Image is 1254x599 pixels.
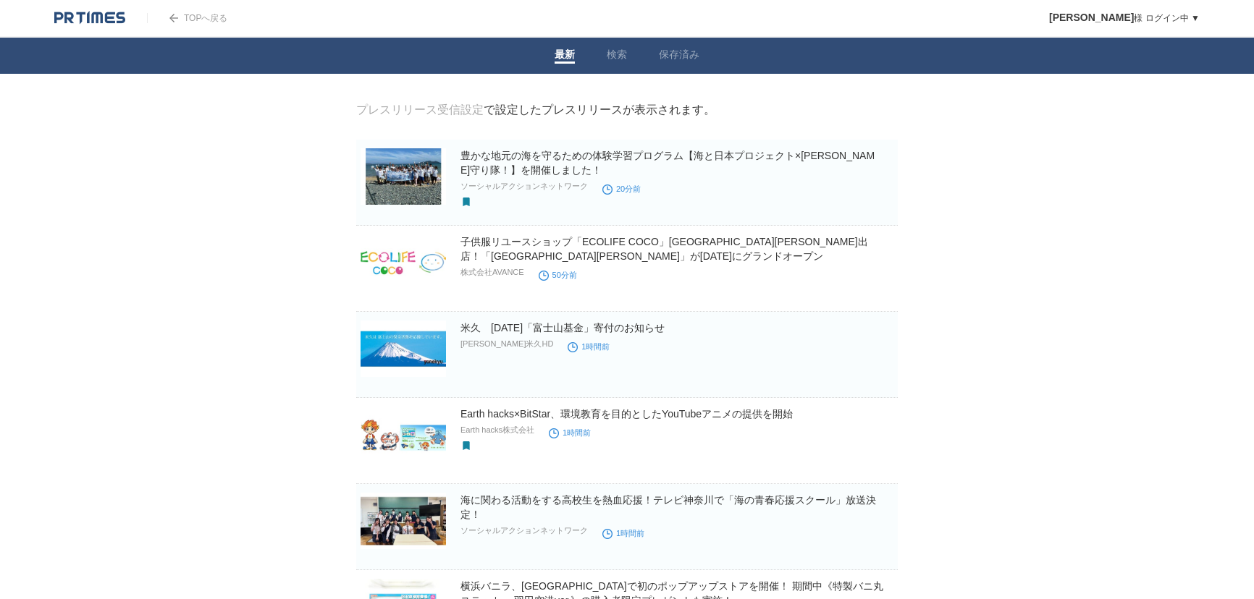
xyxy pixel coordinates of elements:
[602,529,644,538] time: 1時間前
[602,184,641,193] time: 20分前
[361,493,446,549] img: 海に関わる活動をする高校生を熱血応援！テレビ神奈川で「海の青春応援スクール」放送決定！
[555,48,575,64] a: 最新
[356,103,484,116] a: プレスリリース受信設定
[361,407,446,463] img: Earth hacks×BitStar、環境教育を目的としたYouTubeアニメの提供を開始
[361,234,446,291] img: 子供服リユースショップ「ECOLIFE COCO」栃木県初出店！「イオンモール小山店」が2025年8月22日（金）にグランドオープン
[460,196,472,208] img: save_button_saved.svg
[607,48,627,64] a: 検索
[460,267,524,278] p: 株式会社AVANCE
[356,103,715,118] div: で設定したプレスリリースが表示されます。
[460,322,665,334] a: 米久 [DATE]「富士山基金」寄付のお知らせ
[460,494,876,520] a: 海に関わる活動をする高校生を熱血応援！テレビ神奈川で「海の青春応援スクール」放送決定！
[549,428,591,437] time: 1時間前
[460,150,875,176] a: 豊かな地元の海を守るための体験学習プログラム【海と日本プロジェクト×[PERSON_NAME]守り隊！】を開催しました！
[460,525,588,536] p: ソーシャルアクションネットワーク
[460,236,868,262] a: 子供服リユースショップ「ECOLIFE COCO」[GEOGRAPHIC_DATA][PERSON_NAME]出店！「[GEOGRAPHIC_DATA][PERSON_NAME]」が[DATE]...
[54,11,125,25] img: logo.png
[147,13,227,23] a: TOPへ戻る
[361,148,446,205] img: 豊かな地元の海を守るための体験学習プログラム【海と日本プロジェクト×むなかた海守り隊！】を開催しました！
[460,181,588,192] p: ソーシャルアクションネットワーク
[460,339,553,349] p: [PERSON_NAME]米久HD
[568,342,610,351] time: 1時間前
[659,48,699,64] a: 保存済み
[169,14,178,22] img: arrow.png
[361,320,446,377] img: 米久 2025年「富士山基金」寄付のお知らせ
[539,271,577,279] time: 50分前
[1049,12,1134,23] span: [PERSON_NAME]
[460,440,472,451] img: save_button_saved.svg
[460,425,534,436] p: Earth hacks株式会社
[1049,13,1200,23] a: [PERSON_NAME]様 ログイン中 ▼
[460,408,793,420] a: Earth hacks×BitStar、環境教育を目的としたYouTubeアニメの提供を開始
